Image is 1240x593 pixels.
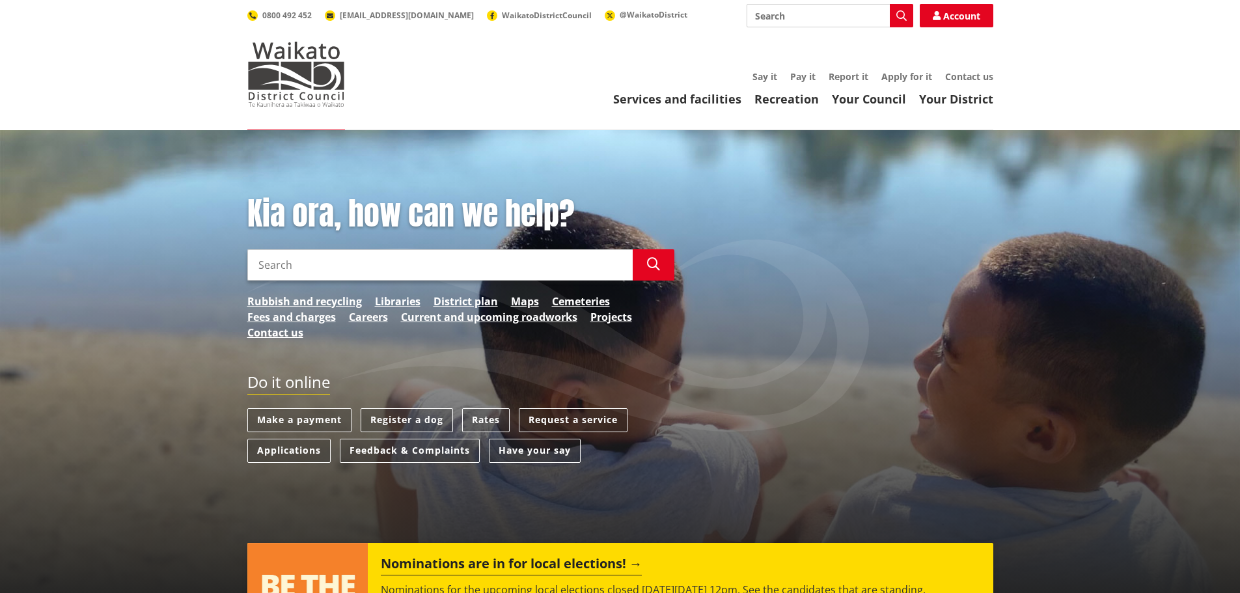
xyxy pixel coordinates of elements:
[620,9,687,20] span: @WaikatoDistrict
[747,4,913,27] input: Search input
[945,70,993,83] a: Contact us
[247,373,330,396] h2: Do it online
[552,294,610,309] a: Cemeteries
[247,294,362,309] a: Rubbish and recycling
[349,309,388,325] a: Careers
[340,10,474,21] span: [EMAIL_ADDRESS][DOMAIN_NAME]
[489,439,581,463] a: Have your say
[920,4,993,27] a: Account
[325,10,474,21] a: [EMAIL_ADDRESS][DOMAIN_NAME]
[247,439,331,463] a: Applications
[247,325,303,340] a: Contact us
[247,309,336,325] a: Fees and charges
[754,91,819,107] a: Recreation
[881,70,932,83] a: Apply for it
[590,309,632,325] a: Projects
[247,249,633,281] input: Search input
[340,439,480,463] a: Feedback & Complaints
[462,408,510,432] a: Rates
[375,294,420,309] a: Libraries
[401,309,577,325] a: Current and upcoming roadworks
[752,70,777,83] a: Say it
[361,408,453,432] a: Register a dog
[511,294,539,309] a: Maps
[381,556,642,575] h2: Nominations are in for local elections!
[247,195,674,233] h1: Kia ora, how can we help?
[487,10,592,21] a: WaikatoDistrictCouncil
[832,91,906,107] a: Your Council
[613,91,741,107] a: Services and facilities
[434,294,498,309] a: District plan
[919,91,993,107] a: Your District
[605,9,687,20] a: @WaikatoDistrict
[247,408,351,432] a: Make a payment
[519,408,627,432] a: Request a service
[502,10,592,21] span: WaikatoDistrictCouncil
[247,10,312,21] a: 0800 492 452
[790,70,816,83] a: Pay it
[829,70,868,83] a: Report it
[262,10,312,21] span: 0800 492 452
[247,42,345,107] img: Waikato District Council - Te Kaunihera aa Takiwaa o Waikato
